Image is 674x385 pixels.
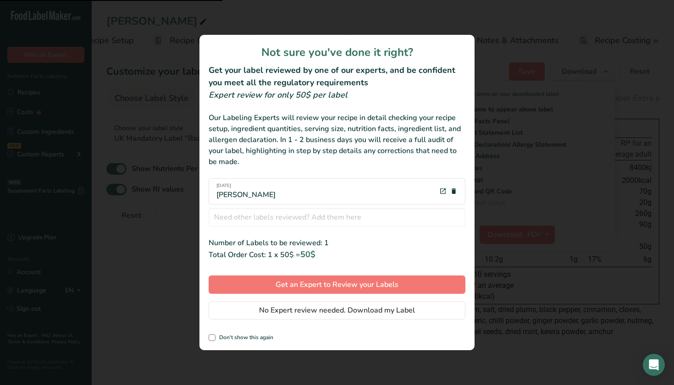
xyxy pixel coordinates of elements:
[300,249,315,260] span: 50$
[643,354,665,376] div: Open Intercom Messenger
[209,44,465,60] h1: Not sure you've done it right?
[209,208,465,226] input: Need other labels reviewed? Add them here
[216,182,276,200] div: [PERSON_NAME]
[209,112,465,167] div: Our Labeling Experts will review your recipe in detail checking your recipe setup, ingredient qua...
[209,248,465,261] div: Total Order Cost: 1 x 50$ =
[276,279,398,290] span: Get an Expert to Review your Labels
[209,275,465,294] button: Get an Expert to Review your Labels
[209,237,465,248] div: Number of Labels to be reviewed: 1
[209,301,465,319] button: No Expert review needed. Download my Label
[209,89,465,101] div: Expert review for only 50$ per label
[215,334,273,341] span: Don't show this again
[259,305,415,316] span: No Expert review needed. Download my Label
[216,182,276,189] span: [DATE]
[209,64,465,89] h2: Get your label reviewed by one of our experts, and be confident you meet all the regulatory requi...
